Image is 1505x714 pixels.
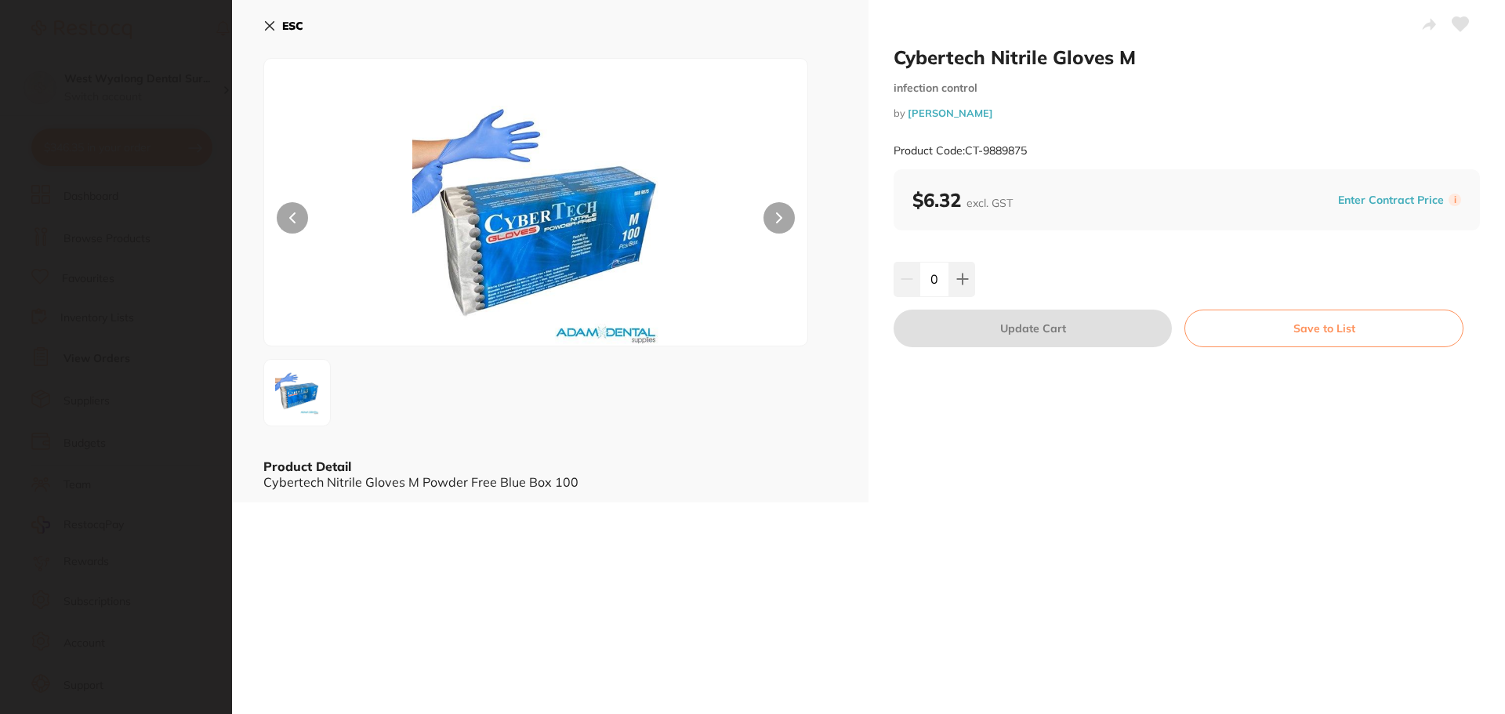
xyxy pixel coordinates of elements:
h2: Cybertech Nitrile Gloves M [894,45,1480,69]
b: ESC [282,19,303,33]
button: Save to List [1184,310,1463,347]
div: Cybertech Nitrile Gloves M Powder Free Blue Box 100 [263,475,837,489]
a: [PERSON_NAME] [908,107,993,119]
img: ODk4NzUuanBn [269,364,325,421]
button: Enter Contract Price [1333,193,1449,208]
span: excl. GST [966,196,1013,210]
small: infection control [894,82,1480,95]
label: i [1449,194,1461,206]
button: Update Cart [894,310,1172,347]
small: Product Code: CT-9889875 [894,144,1027,158]
button: ESC [263,13,303,39]
b: $6.32 [912,188,1013,212]
img: ODk4NzUuanBn [373,98,699,346]
b: Product Detail [263,458,351,474]
small: by [894,107,1480,119]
